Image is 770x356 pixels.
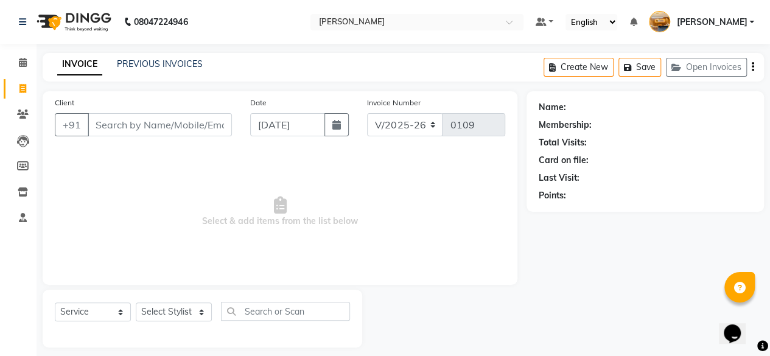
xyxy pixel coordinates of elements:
[618,58,661,77] button: Save
[367,97,420,108] label: Invoice Number
[55,151,505,273] span: Select & add items from the list below
[250,97,267,108] label: Date
[666,58,747,77] button: Open Invoices
[539,119,592,131] div: Membership:
[57,54,102,75] a: INVOICE
[544,58,614,77] button: Create New
[55,97,74,108] label: Client
[117,58,203,69] a: PREVIOUS INVOICES
[539,101,566,114] div: Name:
[719,307,758,344] iframe: chat widget
[55,113,89,136] button: +91
[221,302,350,321] input: Search or Scan
[539,154,589,167] div: Card on file:
[649,11,670,32] img: Sundaram
[31,5,114,39] img: logo
[88,113,232,136] input: Search by Name/Mobile/Email/Code
[676,16,747,29] span: [PERSON_NAME]
[539,172,579,184] div: Last Visit:
[134,5,187,39] b: 08047224946
[539,189,566,202] div: Points:
[539,136,587,149] div: Total Visits:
